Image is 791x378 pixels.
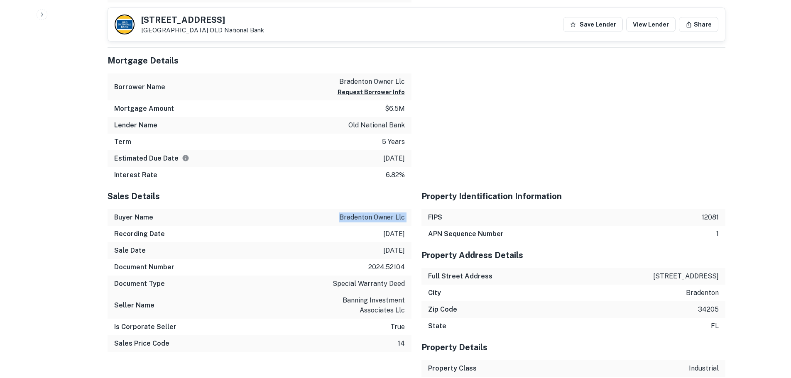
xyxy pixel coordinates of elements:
h6: Mortgage Amount [114,104,174,114]
p: 14 [398,339,405,349]
p: 5 years [382,137,405,147]
p: [DATE] [383,246,405,256]
h6: Property Class [428,363,477,373]
h6: Document Number [114,262,174,272]
h6: Sales Price Code [114,339,169,349]
button: Request Borrower Info [338,87,405,97]
h6: Interest Rate [114,170,157,180]
p: 6.82% [386,170,405,180]
p: industrial [689,363,719,373]
a: OLD National Bank [210,27,264,34]
h6: City [428,288,441,298]
p: bradenton owner llc [339,212,405,222]
h5: Property Identification Information [421,190,725,202]
p: true [390,322,405,332]
button: Share [679,17,718,32]
h6: Borrower Name [114,82,165,92]
h6: APN Sequence Number [428,229,504,239]
h6: Lender Name [114,120,157,130]
p: $6.5m [385,104,405,114]
p: 2024.52104 [368,262,405,272]
p: special warranty deed [333,279,405,289]
p: fl [711,321,719,331]
h6: FIPS [428,212,442,222]
h6: Sale Date [114,246,146,256]
h6: Seller Name [114,300,154,310]
h5: Property Details [421,341,725,354]
p: old national bank [348,120,405,130]
a: View Lender [626,17,676,32]
h5: [STREET_ADDRESS] [141,16,264,24]
h5: Sales Details [108,190,411,202]
h6: Is Corporate Seller [114,322,176,332]
svg: Estimate is based on a standard schedule for this type of loan. [182,154,189,162]
p: banning investment associates llc [330,295,405,315]
p: bradenton [686,288,719,298]
p: 1 [716,229,719,239]
h6: Buyer Name [114,212,153,222]
p: 34205 [698,305,719,315]
h6: Estimated Due Date [114,154,189,163]
p: [STREET_ADDRESS] [653,271,719,281]
h6: State [428,321,446,331]
h5: Mortgage Details [108,54,411,67]
h5: Property Address Details [421,249,725,261]
p: 12081 [702,212,719,222]
p: [DATE] [383,154,405,163]
p: [DATE] [383,229,405,239]
p: [GEOGRAPHIC_DATA] [141,27,264,34]
iframe: Chat Widget [749,312,791,351]
p: bradenton owner llc [338,77,405,87]
h6: Zip Code [428,305,457,315]
h6: Recording Date [114,229,165,239]
h6: Term [114,137,131,147]
h6: Full Street Address [428,271,492,281]
button: Save Lender [563,17,623,32]
h6: Document Type [114,279,165,289]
